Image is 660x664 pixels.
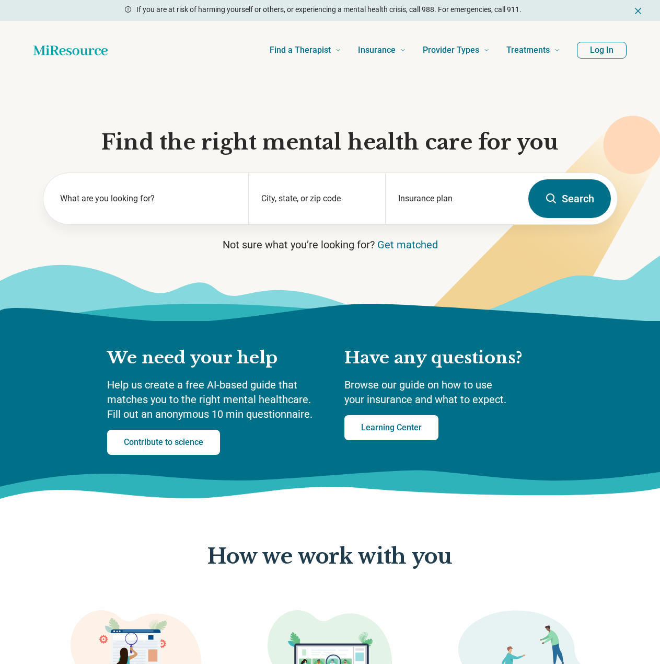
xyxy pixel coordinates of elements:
[270,29,341,71] a: Find a Therapist
[33,40,108,61] a: Home page
[344,415,438,440] a: Learning Center
[506,29,560,71] a: Treatments
[577,42,627,59] button: Log In
[358,29,406,71] a: Insurance
[136,4,522,15] p: If you are at risk of harming yourself or others, or experiencing a mental health crisis, call 98...
[270,43,331,58] span: Find a Therapist
[377,238,438,251] a: Get matched
[423,43,479,58] span: Provider Types
[43,237,618,252] p: Not sure what you’re looking for?
[43,129,618,156] h1: Find the right mental health care for you
[423,29,490,71] a: Provider Types
[344,377,553,407] p: Browse our guide on how to use your insurance and what to expect.
[358,43,396,58] span: Insurance
[107,377,323,421] p: Help us create a free AI-based guide that matches you to the right mental healthcare. Fill out an...
[528,179,611,218] button: Search
[506,43,550,58] span: Treatments
[344,347,553,369] h2: Have any questions?
[107,347,323,369] h2: We need your help
[207,545,452,569] p: How we work with you
[107,430,220,455] a: Contribute to science
[633,4,643,17] button: Dismiss
[60,192,236,205] label: What are you looking for?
